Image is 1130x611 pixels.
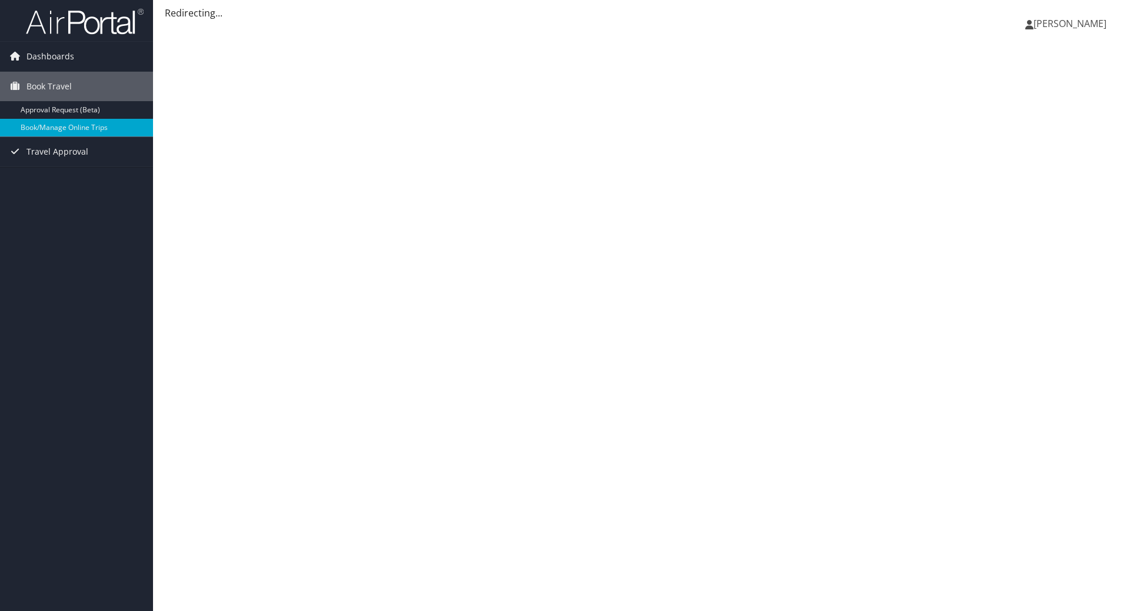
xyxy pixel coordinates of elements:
[26,137,88,166] span: Travel Approval
[26,72,72,101] span: Book Travel
[165,6,1118,20] div: Redirecting...
[26,8,144,35] img: airportal-logo.png
[1025,6,1118,41] a: [PERSON_NAME]
[1033,17,1106,30] span: [PERSON_NAME]
[26,42,74,71] span: Dashboards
